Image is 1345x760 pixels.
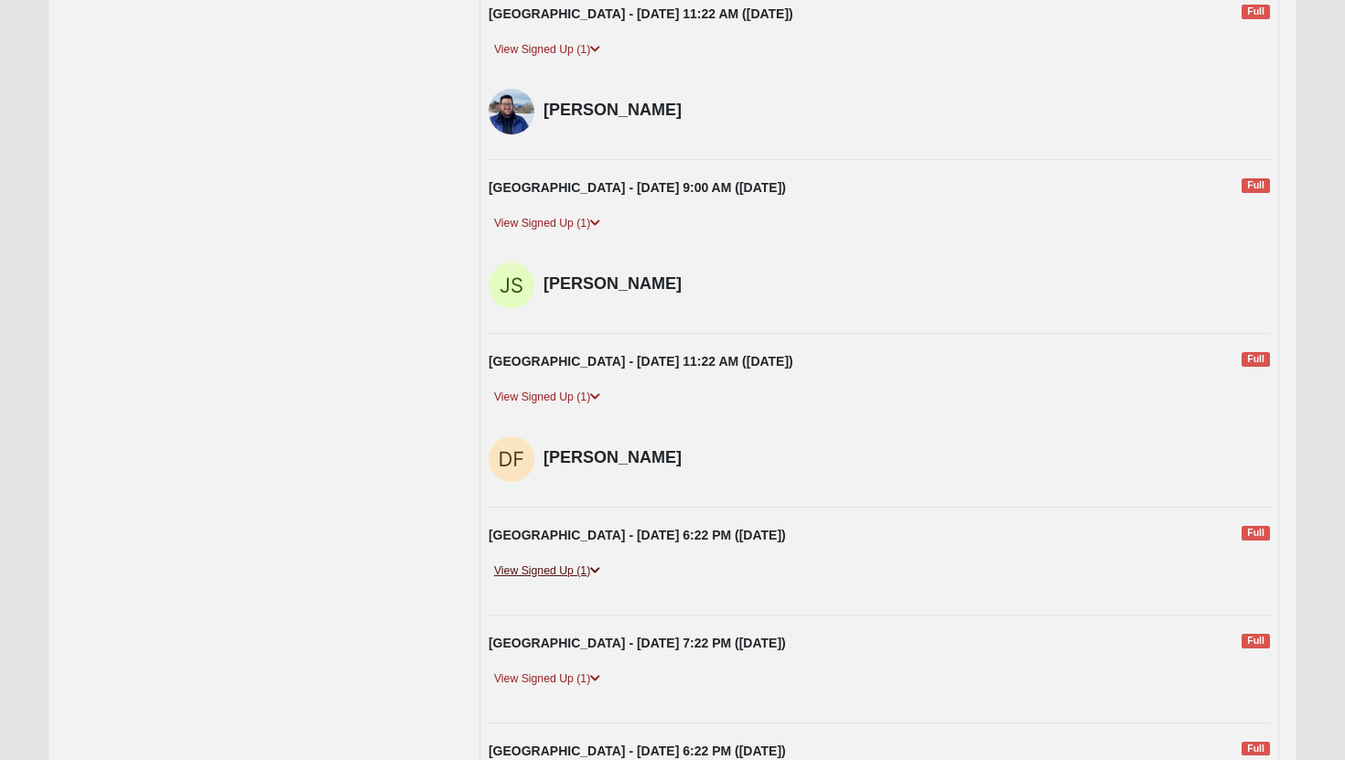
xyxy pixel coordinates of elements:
a: View Signed Up (1) [489,669,606,689]
strong: [GEOGRAPHIC_DATA] - [DATE] 11:22 AM ([DATE]) [489,354,793,369]
a: View Signed Up (1) [489,40,606,59]
a: View Signed Up (1) [489,214,606,233]
span: Full [1242,742,1270,756]
span: Full [1242,178,1270,193]
strong: [GEOGRAPHIC_DATA] - [DATE] 11:22 AM ([DATE]) [489,6,793,21]
h4: [PERSON_NAME] [543,448,731,468]
span: Full [1242,526,1270,541]
a: View Signed Up (1) [489,388,606,407]
h4: [PERSON_NAME] [543,274,731,294]
img: Zack Mitchell [489,89,534,134]
a: View Signed Up (1) [489,562,606,581]
strong: [GEOGRAPHIC_DATA] - [DATE] 9:00 AM ([DATE]) [489,180,786,195]
strong: [GEOGRAPHIC_DATA] - [DATE] 6:22 PM ([DATE]) [489,528,786,542]
strong: [GEOGRAPHIC_DATA] - [DATE] 7:22 PM ([DATE]) [489,636,786,650]
h4: [PERSON_NAME] [543,101,731,121]
span: Full [1242,352,1270,367]
span: Full [1242,634,1270,648]
img: John Slosson [489,262,534,308]
strong: [GEOGRAPHIC_DATA] - [DATE] 6:22 PM ([DATE]) [489,744,786,758]
img: David Ferreira [489,436,534,482]
span: Full [1242,5,1270,19]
